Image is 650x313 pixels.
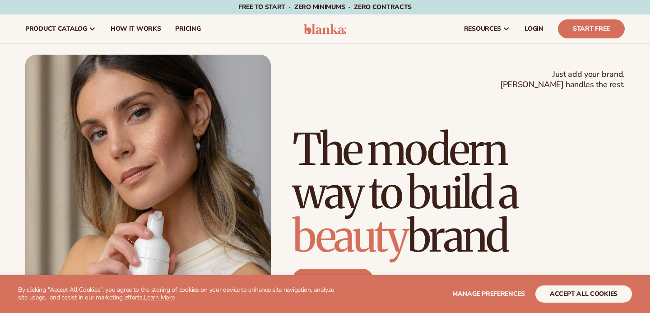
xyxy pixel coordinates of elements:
[535,285,632,303] button: accept all cookies
[452,290,525,298] span: Manage preferences
[18,286,339,302] p: By clicking "Accept All Cookies", you agree to the storing of cookies on your device to enhance s...
[292,128,625,258] h1: The modern way to build a brand
[111,25,161,33] span: How It Works
[292,269,373,290] a: Start free
[525,25,543,33] span: LOGIN
[103,14,168,43] a: How It Works
[304,23,347,34] img: logo
[18,14,103,43] a: product catalog
[25,25,87,33] span: product catalog
[452,285,525,303] button: Manage preferences
[175,25,200,33] span: pricing
[464,25,501,33] span: resources
[457,14,517,43] a: resources
[144,293,174,302] a: Learn More
[517,14,551,43] a: LOGIN
[558,19,625,38] a: Start Free
[500,69,625,90] span: Just add your brand. [PERSON_NAME] handles the rest.
[168,14,208,43] a: pricing
[238,3,412,11] span: Free to start · ZERO minimums · ZERO contracts
[292,209,407,263] span: beauty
